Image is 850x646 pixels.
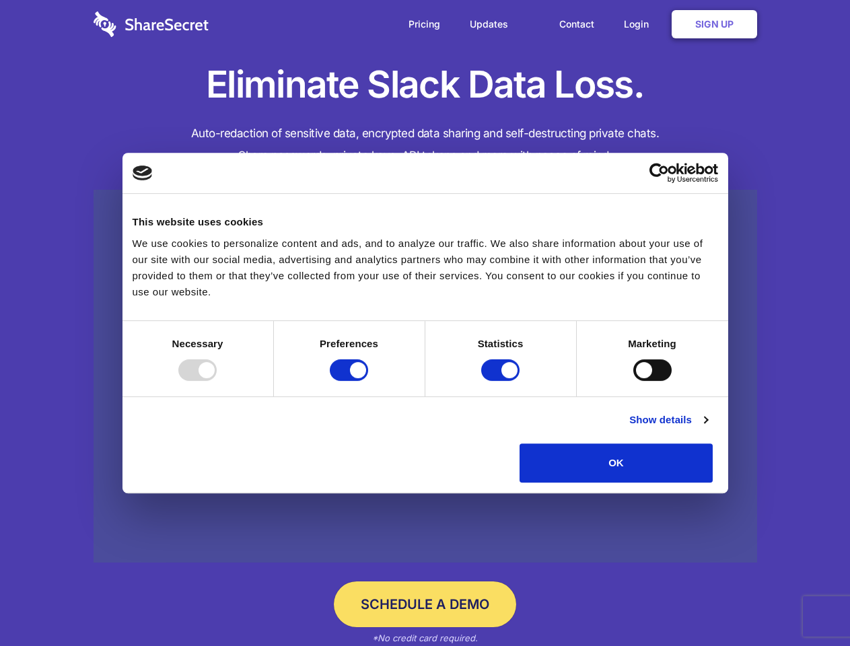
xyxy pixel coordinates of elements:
a: Usercentrics Cookiebot - opens in a new window [600,163,718,183]
strong: Necessary [172,338,223,349]
h4: Auto-redaction of sensitive data, encrypted data sharing and self-destructing private chats. Shar... [94,122,757,167]
img: logo [133,166,153,180]
strong: Statistics [478,338,524,349]
a: Pricing [395,3,454,45]
strong: Marketing [628,338,676,349]
a: Login [610,3,669,45]
em: *No credit card required. [372,633,478,643]
a: Sign Up [672,10,757,38]
img: logo-wordmark-white-trans-d4663122ce5f474addd5e946df7df03e33cb6a1c49d2221995e7729f52c070b2.svg [94,11,209,37]
a: Show details [629,412,707,428]
a: Schedule a Demo [334,581,516,627]
h1: Eliminate Slack Data Loss. [94,61,757,109]
div: We use cookies to personalize content and ads, and to analyze our traffic. We also share informat... [133,236,718,300]
button: OK [520,443,713,482]
a: Contact [546,3,608,45]
strong: Preferences [320,338,378,349]
div: This website uses cookies [133,214,718,230]
a: Wistia video thumbnail [94,190,757,563]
